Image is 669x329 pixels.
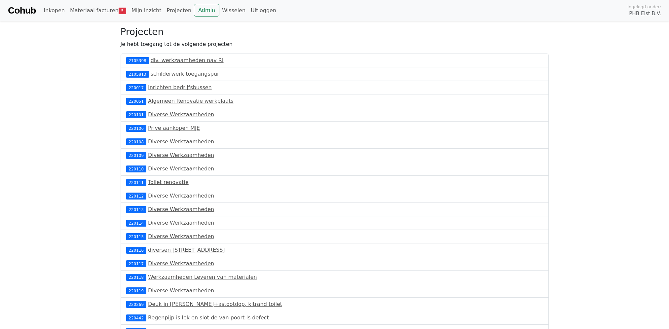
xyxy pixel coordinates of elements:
a: Uitloggen [248,4,279,17]
a: Regenpijp is lek en slot de van poort is defect [148,314,269,321]
a: Projecten [164,4,194,17]
a: Admin [194,4,219,17]
a: Mijn inzicht [129,4,164,17]
div: 220111 [126,179,146,186]
a: Materiaal facturen5 [67,4,129,17]
a: Inrichten bedrijfsbussen [148,84,212,91]
div: 220051 [126,98,146,104]
a: Diverse Werkzaamheden [148,260,214,267]
div: 220108 [126,138,146,145]
span: 5 [119,8,126,14]
a: schilderwerk toegangspui [151,71,219,77]
div: 220109 [126,152,146,159]
div: 2105398 [126,57,149,64]
a: Diverse Werkzaamheden [148,287,214,294]
a: Toilet renovatie [148,179,189,185]
a: Algemeen Renovatie werkplaats [148,98,234,104]
h3: Projecten [121,26,549,38]
p: Je hebt toegang tot de volgende projecten [121,40,549,48]
div: 220112 [126,193,146,199]
a: diversen [STREET_ADDRESS] [148,247,225,253]
div: 220106 [126,125,146,131]
div: 220101 [126,111,146,118]
a: Deuk in [PERSON_NAME]+astootdop, kitrand toilet [148,301,282,307]
a: Diverse Werkzaamheden [148,138,214,145]
a: Diverse Werkzaamheden [148,152,214,158]
a: Prive aankopen MJE [148,125,200,131]
div: 220113 [126,206,146,213]
a: Diverse Werkzaamheden [148,193,214,199]
div: 220017 [126,84,146,91]
div: 220269 [126,301,146,308]
a: Diverse Werkzaamheden [148,165,214,172]
a: Wisselen [219,4,248,17]
a: Cohub [8,3,36,18]
div: 2105813 [126,71,149,77]
a: Werkzaamheden Leveren van materialen [148,274,257,280]
div: 220110 [126,165,146,172]
div: 220442 [126,314,146,321]
div: 220119 [126,287,146,294]
span: PHB Elst B.V. [629,10,661,18]
div: 220118 [126,274,146,280]
a: div. werkzaamheden nav RI [151,57,224,63]
a: Diverse Werkzaamheden [148,206,214,212]
div: 220117 [126,260,146,267]
div: 220114 [126,220,146,226]
a: Diverse Werkzaamheden [148,233,214,239]
span: Ingelogd onder: [627,4,661,10]
a: Diverse Werkzaamheden [148,111,214,118]
div: 220115 [126,233,146,240]
div: 220116 [126,247,146,253]
a: Inkopen [41,4,67,17]
a: Diverse Werkzaamheden [148,220,214,226]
